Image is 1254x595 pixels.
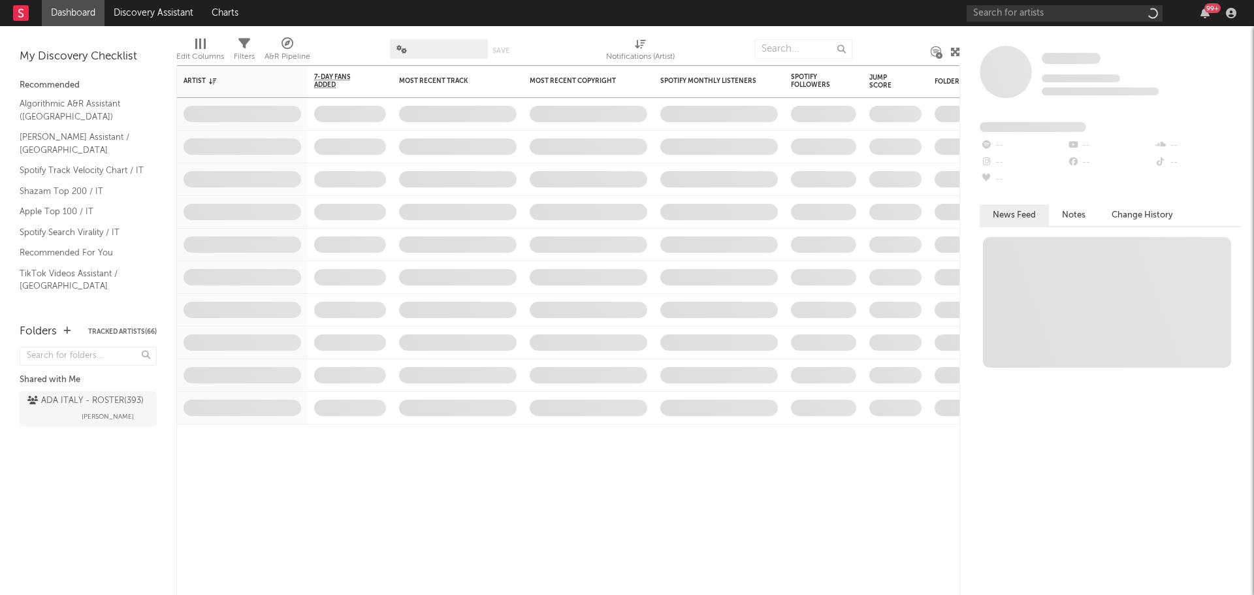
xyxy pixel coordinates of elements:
[20,49,157,65] div: My Discovery Checklist
[492,47,509,54] button: Save
[967,5,1163,22] input: Search for artists
[20,300,144,327] a: TikTok Sounds Assistant / [GEOGRAPHIC_DATA]
[1204,3,1221,13] div: 99 +
[27,393,144,409] div: ADA ITALY - ROSTER ( 393 )
[20,347,157,366] input: Search for folders...
[935,78,1033,86] div: Folders
[265,49,310,65] div: A&R Pipeline
[20,184,144,199] a: Shazam Top 200 / IT
[20,266,144,293] a: TikTok Videos Assistant / [GEOGRAPHIC_DATA]
[1067,154,1153,171] div: --
[20,204,144,219] a: Apple Top 100 / IT
[1042,74,1120,82] span: Tracking Since: [DATE]
[980,154,1067,171] div: --
[176,49,224,65] div: Edit Columns
[20,324,57,340] div: Folders
[1049,204,1099,226] button: Notes
[869,74,902,89] div: Jump Score
[20,97,144,123] a: Algorithmic A&R Assistant ([GEOGRAPHIC_DATA])
[176,33,224,71] div: Edit Columns
[314,73,366,89] span: 7-Day Fans Added
[1067,137,1153,154] div: --
[791,73,837,89] div: Spotify Followers
[980,204,1049,226] button: News Feed
[1042,53,1101,64] span: Some Artist
[980,137,1067,154] div: --
[980,122,1086,132] span: Fans Added by Platform
[20,246,144,260] a: Recommended For You
[20,372,157,388] div: Shared with Me
[82,409,134,425] span: [PERSON_NAME]
[980,171,1067,188] div: --
[1042,88,1159,95] span: 0 fans last week
[20,130,144,157] a: [PERSON_NAME] Assistant / [GEOGRAPHIC_DATA]
[20,78,157,93] div: Recommended
[234,49,255,65] div: Filters
[1099,204,1186,226] button: Change History
[88,329,157,335] button: Tracked Artists(66)
[265,33,310,71] div: A&R Pipeline
[20,391,157,426] a: ADA ITALY - ROSTER(393)[PERSON_NAME]
[606,49,675,65] div: Notifications (Artist)
[754,39,852,59] input: Search...
[660,77,758,85] div: Spotify Monthly Listeners
[234,33,255,71] div: Filters
[1200,8,1210,18] button: 99+
[399,77,497,85] div: Most Recent Track
[20,225,144,240] a: Spotify Search Virality / IT
[606,33,675,71] div: Notifications (Artist)
[184,77,281,85] div: Artist
[1042,52,1101,65] a: Some Artist
[20,163,144,178] a: Spotify Track Velocity Chart / IT
[530,77,628,85] div: Most Recent Copyright
[1154,154,1241,171] div: --
[1154,137,1241,154] div: --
